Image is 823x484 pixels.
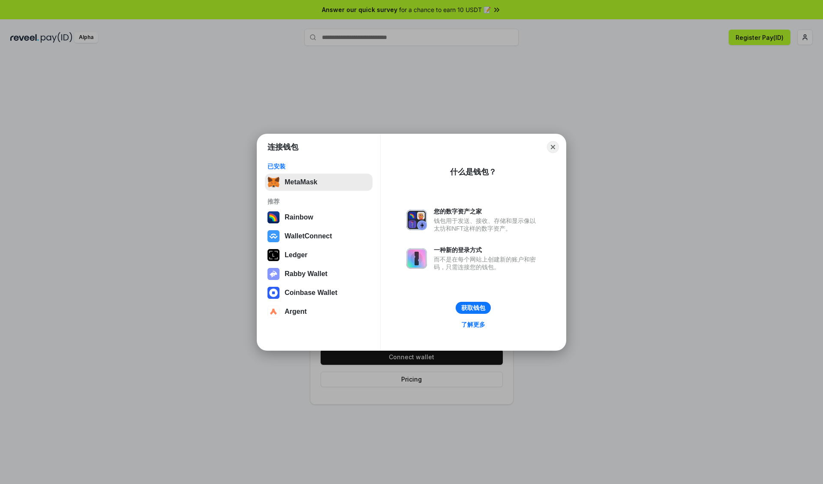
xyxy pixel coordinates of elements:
[285,232,332,240] div: WalletConnect
[434,207,540,215] div: 您的数字资产之家
[267,249,279,261] img: svg+xml,%3Csvg%20xmlns%3D%22http%3A%2F%2Fwww.w3.org%2F2000%2Fsvg%22%20width%3D%2228%22%20height%3...
[406,210,427,230] img: svg+xml,%3Csvg%20xmlns%3D%22http%3A%2F%2Fwww.w3.org%2F2000%2Fsvg%22%20fill%3D%22none%22%20viewBox...
[267,287,279,299] img: svg+xml,%3Csvg%20width%3D%2228%22%20height%3D%2228%22%20viewBox%3D%220%200%2028%2028%22%20fill%3D...
[265,303,372,320] button: Argent
[265,265,372,283] button: Rabby Wallet
[285,178,317,186] div: MetaMask
[461,321,485,328] div: 了解更多
[267,211,279,223] img: svg+xml,%3Csvg%20width%3D%22120%22%20height%3D%22120%22%20viewBox%3D%220%200%20120%20120%22%20fil...
[434,217,540,232] div: 钱包用于发送、接收、存储和显示像以太坊和NFT这样的数字资产。
[267,142,298,152] h1: 连接钱包
[285,251,307,259] div: Ledger
[547,141,559,153] button: Close
[285,270,327,278] div: Rabby Wallet
[406,248,427,269] img: svg+xml,%3Csvg%20xmlns%3D%22http%3A%2F%2Fwww.w3.org%2F2000%2Fsvg%22%20fill%3D%22none%22%20viewBox...
[461,304,485,312] div: 获取钱包
[267,268,279,280] img: svg+xml,%3Csvg%20xmlns%3D%22http%3A%2F%2Fwww.w3.org%2F2000%2Fsvg%22%20fill%3D%22none%22%20viewBox...
[265,284,372,301] button: Coinbase Wallet
[267,176,279,188] img: svg+xml,%3Csvg%20fill%3D%22none%22%20height%3D%2233%22%20viewBox%3D%220%200%2035%2033%22%20width%...
[265,228,372,245] button: WalletConnect
[456,319,490,330] a: 了解更多
[267,198,370,205] div: 推荐
[450,167,496,177] div: 什么是钱包？
[267,162,370,170] div: 已安装
[265,174,372,191] button: MetaMask
[267,230,279,242] img: svg+xml,%3Csvg%20width%3D%2228%22%20height%3D%2228%22%20viewBox%3D%220%200%2028%2028%22%20fill%3D...
[285,289,337,297] div: Coinbase Wallet
[434,246,540,254] div: 一种新的登录方式
[265,247,372,264] button: Ledger
[456,302,491,314] button: 获取钱包
[267,306,279,318] img: svg+xml,%3Csvg%20width%3D%2228%22%20height%3D%2228%22%20viewBox%3D%220%200%2028%2028%22%20fill%3D...
[434,256,540,271] div: 而不是在每个网站上创建新的账户和密码，只需连接您的钱包。
[265,209,372,226] button: Rainbow
[285,213,313,221] div: Rainbow
[285,308,307,316] div: Argent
